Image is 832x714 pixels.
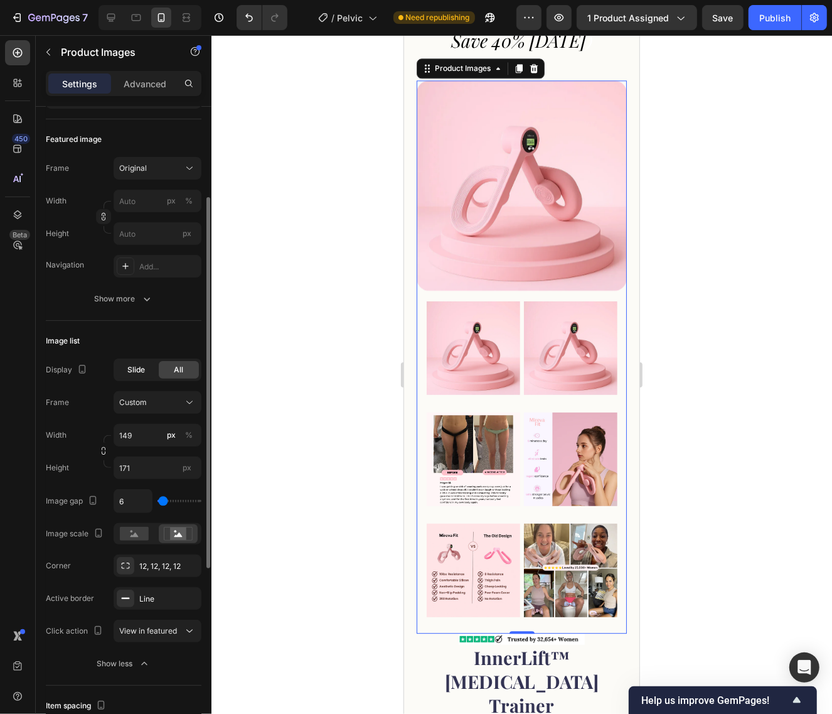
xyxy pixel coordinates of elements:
[46,462,69,473] label: Height
[61,45,168,60] p: Product Images
[46,163,69,174] label: Frame
[46,397,69,408] label: Frame
[587,11,669,24] span: 1 product assigned
[12,134,30,144] div: 450
[406,12,470,23] span: Need republishing
[181,428,196,443] button: px
[167,430,176,441] div: px
[46,652,201,675] button: Show less
[46,134,102,145] div: Featured image
[759,11,791,24] div: Publish
[164,193,179,208] button: %
[702,5,744,30] button: Save
[114,222,201,245] input: px
[62,77,97,90] p: Settings
[55,598,181,610] img: gempages_586325087276237515-914f5cec-0b20-4897-be5a-af83acb11563.png
[749,5,801,30] button: Publish
[124,77,166,90] p: Advanced
[174,364,184,376] span: All
[789,652,819,683] div: Open Intercom Messenger
[114,490,152,512] input: Auto
[95,293,153,305] div: Show more
[46,288,201,310] button: Show more
[114,190,201,212] input: px%
[46,259,84,271] div: Navigation
[338,11,363,24] span: Pelvic
[183,463,191,472] span: px
[139,261,198,273] div: Add...
[114,157,201,180] button: Original
[46,362,90,379] div: Display
[46,526,106,543] div: Image scale
[139,561,198,572] div: 12, 12, 12, 12
[713,13,733,23] span: Save
[28,28,89,39] div: Product Images
[167,195,176,207] div: px
[46,430,67,441] label: Width
[185,195,193,207] div: %
[404,35,639,714] iframe: Design area
[183,229,191,238] span: px
[127,364,145,376] span: Slide
[181,193,196,208] button: px
[46,195,67,207] label: Width
[46,593,94,604] div: Active border
[46,335,80,347] div: Image list
[577,5,697,30] button: 1 product assigned
[164,428,179,443] button: %
[237,5,287,30] div: Undo/Redo
[332,11,335,24] span: /
[46,493,100,510] div: Image gap
[641,693,804,708] button: Show survey - Help us improve GemPages!
[82,10,88,25] p: 7
[97,657,151,670] div: Show less
[119,626,177,636] span: View in featured
[9,230,30,240] div: Beta
[46,623,105,640] div: Click action
[46,228,69,239] label: Height
[114,391,201,414] button: Custom
[46,560,71,571] div: Corner
[5,5,93,30] button: 7
[114,620,201,642] button: View in featured
[185,430,193,441] div: %
[119,163,147,174] span: Original
[114,424,201,446] input: px%
[13,610,223,683] h1: InnerLift™ [MEDICAL_DATA] Trainer
[119,397,147,408] span: Custom
[114,457,201,479] input: px
[641,695,789,706] span: Help us improve GemPages!
[139,593,198,605] div: Line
